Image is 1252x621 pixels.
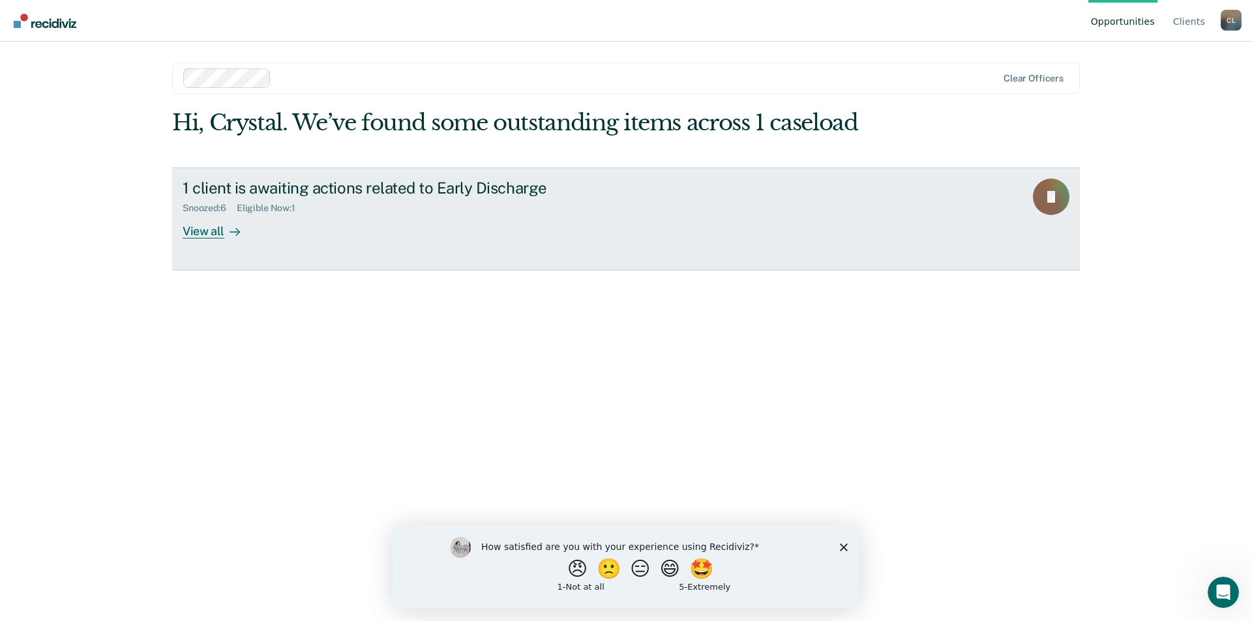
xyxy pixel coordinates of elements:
div: Clear officers [1004,73,1064,84]
a: 1 client is awaiting actions related to Early DischargeSnoozed:6Eligible Now:1View all [172,167,1080,270]
div: C L [1221,10,1242,31]
img: Recidiviz [14,14,76,28]
div: View all [183,213,256,238]
div: Hi, Crystal. We’ve found some outstanding items across 1 caseload [172,109,899,136]
iframe: Survey by Kim from Recidiviz [393,524,859,608]
div: 1 client is awaiting actions related to Early Discharge [183,179,640,197]
button: Profile dropdown button [1221,10,1242,31]
div: Snoozed : 6 [183,203,237,214]
iframe: Intercom live chat [1208,577,1239,608]
div: Eligible Now : 1 [237,203,306,214]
